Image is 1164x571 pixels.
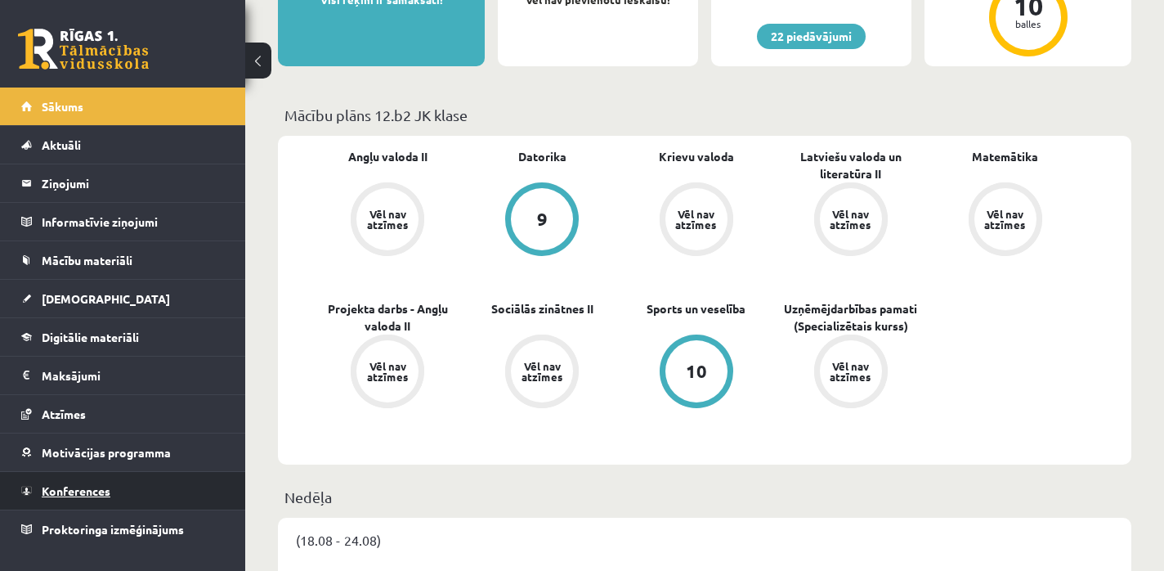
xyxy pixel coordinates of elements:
a: Informatīvie ziņojumi [21,203,225,241]
a: Angļu valoda II [348,148,428,165]
span: Mācību materiāli [42,253,132,268]
span: Aktuāli [42,137,81,152]
a: Vēl nav atzīmes [773,335,928,411]
a: Vēl nav atzīmes [773,182,928,259]
span: Konferences [42,483,110,498]
a: Vēl nav atzīmes [465,335,620,411]
a: Matemātika [972,148,1038,165]
a: Maksājumi [21,357,225,394]
a: Atzīmes [21,395,225,433]
a: Ziņojumi [21,164,225,202]
a: Digitālie materiāli [21,318,225,356]
a: Uzņēmējdarbības pamati (Specializētais kurss) [773,300,928,335]
a: Konferences [21,472,225,510]
span: Digitālie materiāli [42,330,139,344]
span: [DEMOGRAPHIC_DATA] [42,291,170,306]
span: Sākums [42,99,83,114]
div: (18.08 - 24.08) [278,518,1131,562]
legend: Informatīvie ziņojumi [42,203,225,241]
p: Mācību plāns 12.b2 JK klase [284,104,1125,126]
div: Vēl nav atzīmes [674,209,719,230]
legend: Maksājumi [42,357,225,394]
span: Motivācijas programma [42,445,171,460]
a: Sākums [21,88,225,125]
a: Krievu valoda [659,148,734,165]
a: Rīgas 1. Tālmācības vidusskola [18,29,149,70]
a: Vēl nav atzīmes [311,335,465,411]
a: Datorika [518,148,566,165]
a: Sports un veselība [647,300,745,317]
span: Proktoringa izmēģinājums [42,522,184,537]
div: Vēl nav atzīmes [519,361,565,382]
div: balles [1004,19,1053,29]
a: Projekta darbs - Angļu valoda II [311,300,465,335]
a: Vēl nav atzīmes [928,182,1082,259]
a: Vēl nav atzīmes [620,182,774,259]
p: Nedēļa [284,486,1125,508]
a: Proktoringa izmēģinājums [21,510,225,548]
a: Mācību materiāli [21,241,225,279]
a: 22 piedāvājumi [757,24,866,49]
div: Vēl nav atzīmes [828,209,874,230]
a: Aktuāli [21,126,225,164]
div: 10 [686,362,707,380]
span: Atzīmes [42,407,86,421]
div: Vēl nav atzīmes [365,361,410,382]
div: Vēl nav atzīmes [365,209,410,230]
a: Vēl nav atzīmes [311,182,465,259]
div: 9 [537,210,548,228]
a: 10 [620,335,774,411]
div: Vēl nav atzīmes [983,209,1028,230]
legend: Ziņojumi [42,164,225,202]
a: Sociālās zinātnes II [491,300,593,317]
a: Motivācijas programma [21,434,225,471]
a: Latviešu valoda un literatūra II [773,148,928,182]
div: Vēl nav atzīmes [828,361,874,382]
a: 9 [465,182,620,259]
a: [DEMOGRAPHIC_DATA] [21,280,225,317]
